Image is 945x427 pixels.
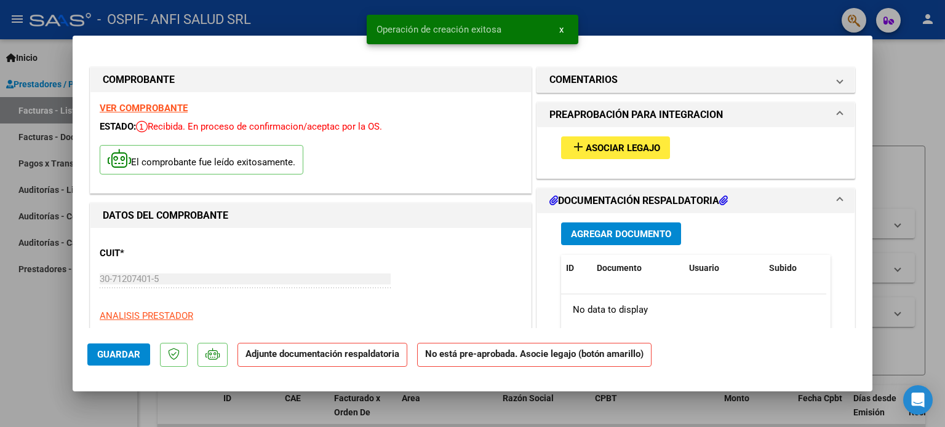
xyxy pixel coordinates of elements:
strong: No está pre-aprobada. Asocie legajo (botón amarillo) [417,343,652,367]
span: Recibida. En proceso de confirmacion/aceptac por la OS. [136,121,382,132]
strong: COMPROBANTE [103,74,175,85]
button: Guardar [87,343,150,366]
datatable-header-cell: ID [561,255,592,281]
h1: PREAPROBACIÓN PARA INTEGRACION [549,108,723,122]
datatable-header-cell: Acción [826,255,887,281]
span: Documento [597,263,642,273]
div: No data to display [561,294,826,325]
mat-expansion-panel-header: PREAPROBACIÓN PARA INTEGRACION [537,103,855,127]
span: Subido [769,263,797,273]
span: ESTADO: [100,121,136,132]
span: Usuario [689,263,719,273]
button: x [549,18,573,41]
datatable-header-cell: Documento [592,255,684,281]
a: VER COMPROBANTE [100,103,188,114]
datatable-header-cell: Usuario [684,255,764,281]
mat-expansion-panel-header: COMENTARIOS [537,68,855,92]
mat-icon: add [571,139,586,154]
span: Agregar Documento [571,229,671,240]
strong: Adjunte documentación respaldatoria [245,348,399,359]
datatable-header-cell: Subido [764,255,826,281]
span: x [559,24,564,35]
button: Asociar Legajo [561,136,670,159]
strong: DATOS DEL COMPROBANTE [103,210,228,221]
button: Agregar Documento [561,222,681,245]
h1: COMENTARIOS [549,72,618,87]
div: Open Intercom Messenger [903,385,933,415]
h1: DOCUMENTACIÓN RESPALDATORIA [549,194,728,208]
p: El comprobante fue leído exitosamente. [100,145,303,175]
span: Asociar Legajo [586,143,660,154]
span: ANALISIS PRESTADOR [100,310,193,321]
mat-expansion-panel-header: DOCUMENTACIÓN RESPALDATORIA [537,189,855,213]
span: ID [566,263,574,273]
div: PREAPROBACIÓN PARA INTEGRACION [537,127,855,178]
span: Guardar [97,349,140,360]
p: CUIT [100,246,226,261]
span: Operación de creación exitosa [377,23,501,36]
